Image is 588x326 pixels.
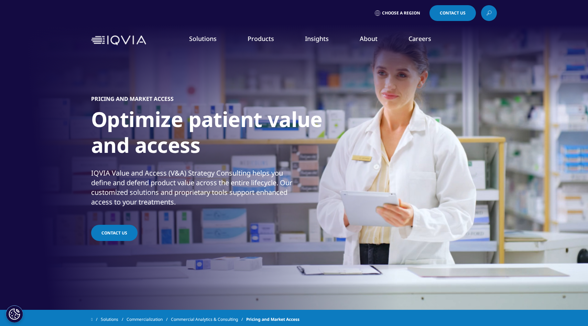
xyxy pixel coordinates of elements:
a: CONTACT US [91,225,138,241]
span: Contact Us [440,11,466,15]
span: Choose a Region [382,10,420,16]
span: Pricing and Market Access [246,313,300,326]
a: Careers [409,34,431,43]
img: IQVIA Healthcare Information Technology and Pharma Clinical Research Company [91,35,146,45]
span: CONTACT US [101,230,127,236]
h5: PRICING AND MARKET ACCESS [91,95,174,102]
button: Cookies Settings [6,305,23,323]
a: Contact Us [429,5,476,21]
a: Commercial Analytics & Consulting [171,313,246,326]
a: Commercialization [127,313,171,326]
p: IQVIA Value and Access (V&A) Strategy Consulting helps you define and defend product value across... [91,168,292,211]
a: About [360,34,378,43]
h1: Optimize patient value and access [91,106,349,162]
a: Insights [305,34,329,43]
a: Solutions [101,313,127,326]
a: Solutions [189,34,217,43]
nav: Primary [149,24,497,56]
a: Products [248,34,274,43]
